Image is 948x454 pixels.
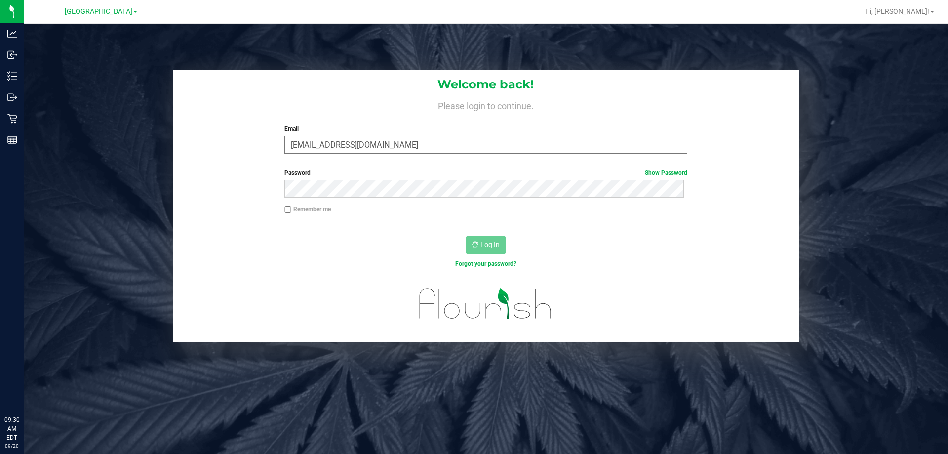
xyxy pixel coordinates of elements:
[7,92,17,102] inline-svg: Outbound
[7,135,17,145] inline-svg: Reports
[7,114,17,124] inline-svg: Retail
[284,169,311,176] span: Password
[7,50,17,60] inline-svg: Inbound
[645,169,687,176] a: Show Password
[407,279,564,329] img: flourish_logo.svg
[4,442,19,450] p: 09/20
[284,124,687,133] label: Email
[480,241,500,248] span: Log In
[4,415,19,442] p: 09:30 AM EDT
[466,236,506,254] button: Log In
[7,29,17,39] inline-svg: Analytics
[7,71,17,81] inline-svg: Inventory
[284,205,331,214] label: Remember me
[865,7,929,15] span: Hi, [PERSON_NAME]!
[455,260,516,267] a: Forgot your password?
[173,99,799,111] h4: Please login to continue.
[173,78,799,91] h1: Welcome back!
[65,7,132,16] span: [GEOGRAPHIC_DATA]
[284,206,291,213] input: Remember me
